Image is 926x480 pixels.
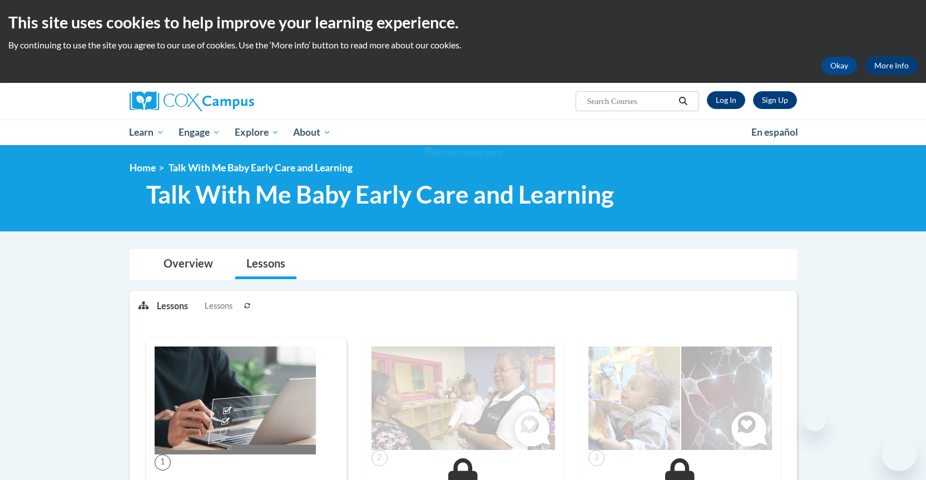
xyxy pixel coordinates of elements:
input: Search Courses [586,95,675,108]
a: Log In [707,91,745,109]
img: Course Image [372,347,555,450]
div: Main menu [113,120,814,145]
p: Lessons [157,300,188,312]
button: Search [675,95,691,108]
a: Learn [122,120,172,145]
span: About [293,126,331,139]
a: Register [753,91,797,109]
span: En español [751,126,798,138]
span: 3 [588,450,605,466]
span: Learn [129,126,164,139]
span: Explore [235,126,279,139]
a: Home [130,162,156,174]
img: Course Image [155,347,316,454]
img: Section background [424,146,503,159]
a: En español [744,121,805,144]
h2: This site uses cookies to help improve your learning experience. [8,11,918,33]
span: Talk With Me Baby Early Care and Learning [169,162,353,174]
span: Talk With Me Baby Early Care and Learning [146,180,614,209]
span: Engage [179,126,220,139]
span: 1 [155,454,171,471]
iframe: Button to launch messaging window [882,436,917,471]
a: Overview [152,250,224,279]
a: Engage [171,120,227,145]
a: Lessons [235,250,296,279]
img: Cox Campus [130,91,254,111]
a: More Info [865,57,918,75]
button: Okay [821,57,857,75]
p: By continuing to use the site you agree to our use of cookies. Use the ‘More info’ button to read... [8,39,918,51]
span: Lessons [205,300,232,312]
iframe: Close message [804,409,826,431]
a: About [286,120,338,145]
span: 2 [372,450,388,466]
img: Course Image [588,347,772,450]
a: Explore [227,120,286,145]
a: Cox Campus [130,91,341,111]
